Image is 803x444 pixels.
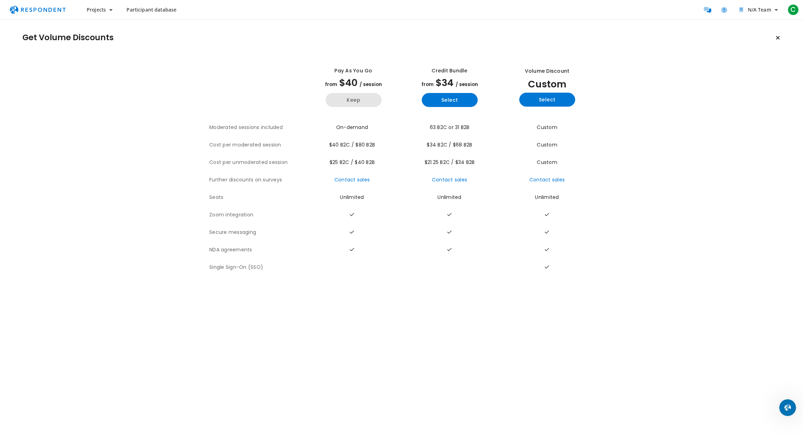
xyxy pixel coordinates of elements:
th: Further discounts on surveys [209,171,305,189]
h1: Get Volume Discounts [22,33,114,43]
a: Contact sales [334,176,370,183]
span: from [325,81,337,88]
span: Custom [537,159,557,166]
span: $34 B2C / $68 B2B [427,141,472,148]
span: $34 [436,76,454,89]
span: / session [360,81,382,88]
a: Contact sales [529,176,565,183]
button: N/A Team [734,3,783,16]
button: Keep current plan [771,31,785,45]
div: Volume Discount [525,67,570,75]
span: Custom [537,141,557,148]
a: Contact sales [432,176,467,183]
th: Cost per moderated session [209,136,305,154]
span: $21.25 B2C / $34 B2B [425,159,475,166]
span: $40 [339,76,357,89]
th: Seats [209,189,305,206]
span: $40 B2C / $80 B2B [329,141,375,148]
span: Unlimited [535,194,559,201]
div: Credit Bundle [432,67,467,74]
span: Custom [528,78,566,91]
span: $25 B2C / $40 B2B [330,159,375,166]
div: Pay as you go [334,67,372,74]
th: Single Sign-On (SSO) [209,259,305,276]
span: Unlimited [437,194,461,201]
a: Message participants [700,3,714,17]
span: N/A Team [748,6,771,13]
span: Projects [87,6,106,13]
span: On-demand [336,124,368,131]
span: 63 B2C or 31 B2B [430,124,470,131]
iframe: Intercom live chat [779,399,796,416]
span: from [421,81,434,88]
th: Moderated sessions included [209,119,305,136]
span: Custom [537,124,557,131]
button: Select yearly basic plan [422,93,478,107]
span: Participant database [126,6,176,13]
a: Help and support [717,3,731,17]
th: Zoom integration [209,206,305,224]
button: Keep current yearly payg plan [326,93,382,107]
span: C [788,4,799,15]
a: Participant database [121,3,182,16]
span: / session [456,81,478,88]
img: respondent-logo.png [6,3,70,16]
th: NDA agreements [209,241,305,259]
button: C [786,3,800,16]
button: Projects [81,3,118,16]
span: Unlimited [340,194,364,201]
th: Cost per unmoderated session [209,154,305,171]
button: Select yearly custom_static plan [519,93,575,107]
th: Secure messaging [209,224,305,241]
